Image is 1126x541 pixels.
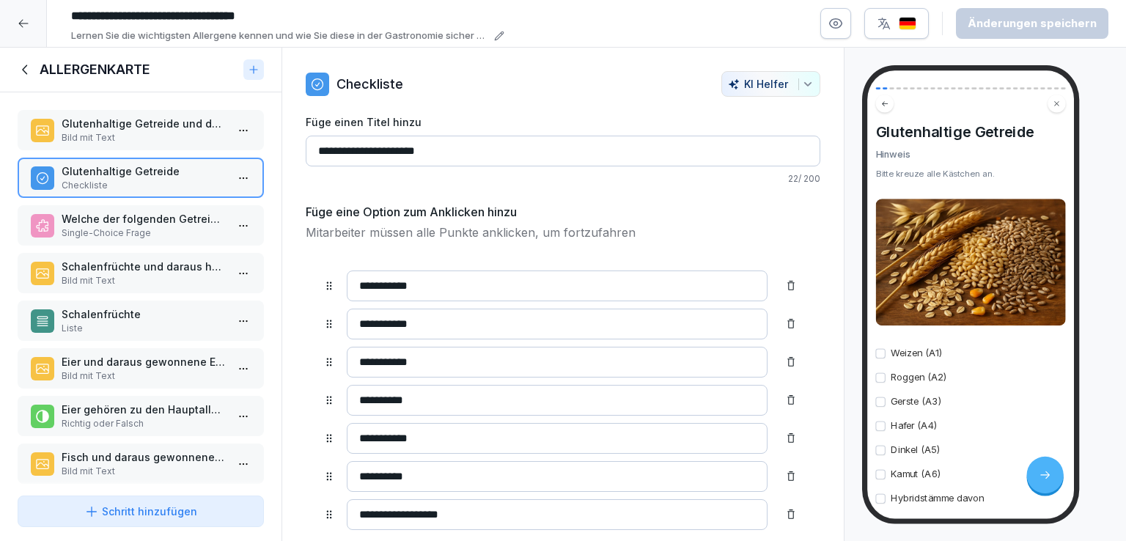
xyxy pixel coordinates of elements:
div: Eier gehören zu den Hauptallergenen.Richtig oder Falsch [18,396,264,436]
button: KI Helfer [721,71,820,97]
p: Schalenfrüchte und daraus hergestellte Erzeugnisse [62,259,226,274]
h5: Füge eine Option zum Anklicken hinzu [306,203,517,221]
p: Bild mit Text [62,465,226,478]
div: Eier und daraus gewonnene ErzeugnisseBild mit Text [18,348,264,389]
p: Hinweis [876,147,1066,161]
h1: ALLERGENKARTE [40,61,150,78]
div: Bitte kreuze alle Kästchen an. [876,167,1066,180]
p: Weizen (A1) [891,347,943,361]
p: Roggen (A2) [891,371,947,385]
h4: Glutenhaltige Getreide [876,123,1066,141]
p: Gerste (A3) [891,395,942,409]
div: Fisch und daraus gewonnene ErzeugnisseBild mit Text [18,444,264,484]
p: Mitarbeiter müssen alle Punkte anklicken, um fortzufahren [306,224,820,241]
p: Schalenfrüchte [62,306,226,322]
p: Bild mit Text [62,274,226,287]
p: Fisch und daraus gewonnene Erzeugnisse [62,449,226,465]
img: de.svg [899,17,916,31]
p: Single-Choice Frage [62,227,226,240]
div: Änderungen speichern [968,15,1097,32]
p: Dinkel (A5) [891,444,941,457]
p: Bild mit Text [62,369,226,383]
p: Hafer (A4) [891,419,938,433]
div: KI Helfer [728,78,814,90]
img: kttnqhbt43rhcfii24u59w6i.png [876,199,1066,325]
label: Füge einen Titel hinzu [306,114,820,130]
p: Eier und daraus gewonnene Erzeugnisse [62,354,226,369]
p: Richtig oder Falsch [62,417,226,430]
p: Liste [62,322,226,335]
div: Glutenhaltige GetreideCheckliste [18,158,264,198]
p: Welche der folgenden Getreidesorten gehört zu den glutenhaltigen Getreiden? [62,211,226,227]
div: Schritt hinzufügen [84,504,197,519]
p: Checkliste [336,74,403,94]
div: Welche der folgenden Getreidesorten gehört zu den glutenhaltigen Getreiden?Single-Choice Frage [18,205,264,246]
button: Schritt hinzufügen [18,496,264,527]
div: Schalenfrüchte und daraus hergestellte ErzeugnisseBild mit Text [18,253,264,293]
p: Checkliste [62,179,226,192]
p: 22 / 200 [306,172,820,185]
p: Kamut (A6) [891,468,941,482]
div: SchalenfrüchteListe [18,301,264,341]
p: Bild mit Text [62,131,226,144]
p: Glutenhaltige Getreide und daraus hergestellte Erzeugnisse [62,116,226,131]
p: Lernen Sie die wichtigsten Allergene kennen und wie Sie diese in der Gastronomie sicher handhaben... [71,29,490,43]
p: Hybridstämme davon [891,492,985,506]
p: Eier gehören zu den Hauptallergenen. [62,402,226,417]
div: Glutenhaltige Getreide und daraus hergestellte ErzeugnisseBild mit Text [18,110,264,150]
button: Änderungen speichern [956,8,1108,39]
p: Glutenhaltige Getreide [62,163,226,179]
